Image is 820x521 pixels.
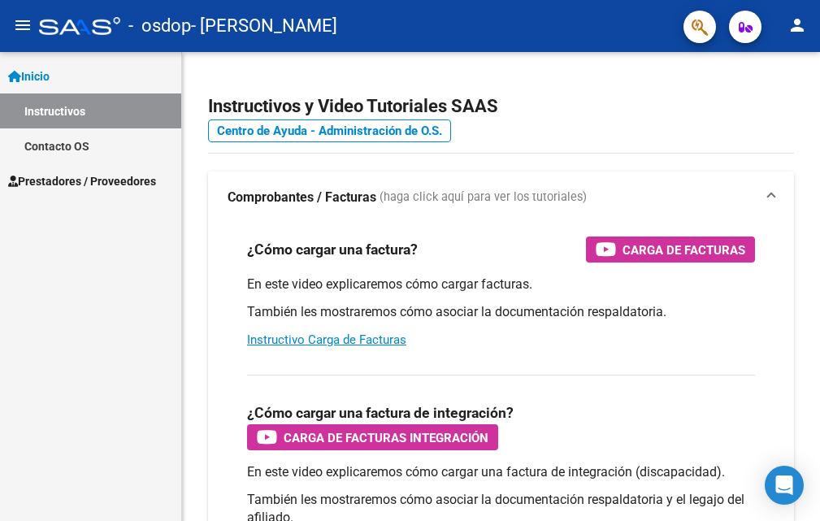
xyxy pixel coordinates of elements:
[128,8,191,44] span: - osdop
[284,428,488,448] span: Carga de Facturas Integración
[247,276,755,293] p: En este video explicaremos cómo cargar facturas.
[247,424,498,450] button: Carga de Facturas Integración
[208,119,451,142] a: Centro de Ayuda - Administración de O.S.
[623,240,745,260] span: Carga de Facturas
[8,67,50,85] span: Inicio
[247,238,418,261] h3: ¿Cómo cargar una factura?
[765,466,804,505] div: Open Intercom Messenger
[380,189,587,206] span: (haga click aquí para ver los tutoriales)
[208,171,794,224] mat-expansion-panel-header: Comprobantes / Facturas (haga click aquí para ver los tutoriales)
[586,237,755,263] button: Carga de Facturas
[787,15,807,35] mat-icon: person
[13,15,33,35] mat-icon: menu
[208,91,794,122] h2: Instructivos y Video Tutoriales SAAS
[247,402,514,424] h3: ¿Cómo cargar una factura de integración?
[247,463,755,481] p: En este video explicaremos cómo cargar una factura de integración (discapacidad).
[228,189,376,206] strong: Comprobantes / Facturas
[247,303,755,321] p: También les mostraremos cómo asociar la documentación respaldatoria.
[247,332,406,347] a: Instructivo Carga de Facturas
[8,172,156,190] span: Prestadores / Proveedores
[191,8,337,44] span: - [PERSON_NAME]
